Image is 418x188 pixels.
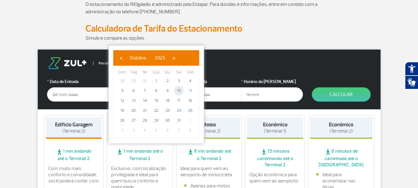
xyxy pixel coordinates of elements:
bs-datepicker-navigation-view: ​ ​ ​ [116,54,179,60]
input: dd/mm/aaaa [179,87,241,102]
span: 29 [129,76,139,86]
span: 1 min andando até o Terminal 2 [46,148,102,162]
span: 7 [140,86,150,96]
h2: Calculadora de Tarifa do Estacionamento [85,23,333,34]
span: 6 [129,86,139,96]
span: 5 [117,86,127,96]
span: 28 [117,76,127,86]
span: 9 [163,86,173,96]
span: 6 minutos de caminhada até o [GEOGRAPHIC_DATA] [310,148,373,168]
span: 13 [129,96,139,106]
span: 6 min andando até o Terminal 2 [178,148,240,162]
span: 16 [163,96,173,106]
span: 4 [140,125,150,135]
span: 25 [185,106,195,116]
p: Simule e compare as opções. [85,34,333,42]
span: 7 [174,125,184,135]
span: 28 [140,116,150,125]
p: O estacionamento do RIOgaleão é administrado pela Estapar. Para dúvidas e informações, entre em c... [85,1,333,15]
button: 2025 [150,53,169,63]
th: weekday [117,69,128,76]
span: 6 [163,125,173,135]
span: 8 [151,86,161,96]
span: 10 [174,86,184,96]
button: Abrir recursos assistivos. [405,62,418,76]
button: Abrir tradutor de língua de sinais. [405,76,418,89]
span: 2 [163,76,173,86]
th: weekday [128,69,140,76]
span: 12 [117,96,127,106]
span: 24 [174,106,184,116]
p: Opção econômica para quem vem ao aeroporto. [249,172,301,184]
p: Ideal para quem vem ao aeroporto de motocicleta. [180,165,238,178]
th: weekday [139,69,151,76]
label: Data de Entrada [47,78,109,85]
span: 26 [117,116,127,125]
span: 1 [151,76,161,86]
input: dd/mm/aaaa [47,87,109,102]
strong: Motos [202,121,216,128]
span: 8 [185,125,195,135]
button: Outubro [126,53,150,63]
span: 19 [117,106,127,116]
div: Plugin de acessibilidade da Hand Talk. [405,62,418,89]
span: 21 [140,106,150,116]
span: Outubro [130,55,146,61]
button: Calcular [312,87,371,102]
span: 20 [129,106,139,116]
span: 29 [151,116,161,125]
img: logo-zul.png [47,57,88,69]
strong: Econômico [329,121,353,128]
input: hh:mm [241,87,303,102]
span: 1 min andando até o Terminal 2 [109,148,171,162]
th: weekday [173,69,185,76]
span: 23 [163,106,173,116]
span: 1 [185,116,195,125]
label: Horário da [PERSON_NAME] [241,78,303,85]
span: 2025 [154,55,165,61]
span: (Terminal 2) [62,128,85,134]
th: weekday [162,69,173,76]
span: (Terminal 2) [197,128,221,134]
span: 11 [185,86,195,96]
span: 3 [174,76,184,86]
label: Data da Saída [179,78,241,85]
strong: Econômico [263,121,287,128]
button: ‹ [116,53,126,63]
bs-datepicker-container: calendar [109,46,204,143]
th: weekday [184,69,196,76]
span: 31 [174,116,184,125]
span: 18 [185,96,195,106]
th: weekday [151,69,162,76]
span: 5 [151,125,161,135]
span: 30 [140,76,150,86]
span: (Terminal 2) [330,128,353,134]
span: 15 minutos caminhando até o Terminal 2 [247,148,303,168]
span: 15 [151,96,161,106]
span: Parceiro Oficial [93,62,125,65]
span: 3 [129,125,139,135]
span: 14 [140,96,150,106]
button: › [169,53,179,63]
p: Com muito mais conforto e comodidade, você poderá contar com: [48,165,100,184]
strong: Edifício Garagem [55,121,93,128]
span: 17 [174,96,184,106]
span: 4 [185,76,195,86]
span: 27 [129,116,139,125]
span: 2 [117,125,127,135]
span: 30 [163,116,173,125]
span: (Terminal 1) [264,128,286,134]
span: 22 [151,106,161,116]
